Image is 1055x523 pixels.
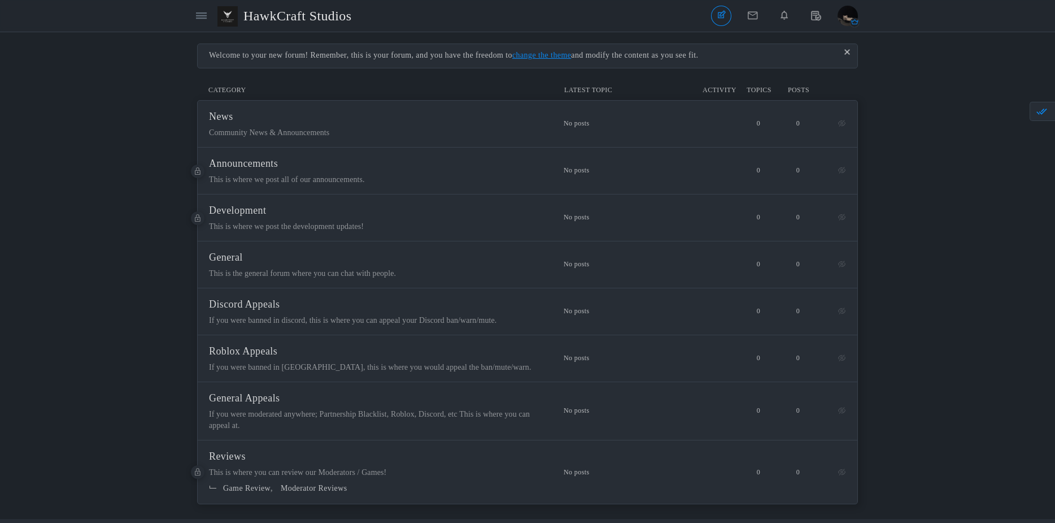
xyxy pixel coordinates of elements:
span: Reviews [209,451,246,462]
i: No posts [564,407,739,415]
img: ABM.png [838,6,858,26]
i: No posts [564,354,739,362]
span: 0 [796,166,800,174]
a: Roblox Appeals [209,348,277,356]
span: 0 [757,260,760,268]
span: Discord Appeals [209,299,280,310]
a: General Appeals [209,395,280,403]
span: Development [209,205,266,216]
i: No posts [564,468,739,477]
a: Discord Appeals [209,301,280,309]
img: HCS%201.png [217,6,243,27]
a: HawkCraft Studios [217,3,360,29]
i: No posts [564,307,739,315]
span: 0 [757,468,760,476]
li: Category [208,85,542,94]
a: Announcements [209,161,278,168]
span: 0 [796,260,800,268]
span: 0 [796,119,800,127]
span: 0 [796,213,800,221]
a: Reviews [209,453,246,461]
a: Moderator Reviews [281,484,347,492]
span: General [209,252,243,263]
li: Topics [739,85,779,94]
div: Welcome to your new forum! Remember, this is your forum, and you have the freedom to and modify t... [197,44,858,68]
a: change the theme [512,51,571,59]
span: HawkCraft Studios [243,3,360,29]
span: 0 [757,166,760,174]
a: Development [209,208,266,215]
a: General [209,254,243,262]
i: No posts [564,213,739,222]
a: News [209,114,233,122]
span: 0 [757,119,760,127]
i: No posts [564,260,739,269]
span: General Appeals [209,392,280,404]
span: 0 [757,213,760,221]
span: 0 [796,354,800,362]
span: News [209,111,233,122]
i: No posts [564,166,739,175]
span: 0 [757,307,760,315]
span: Roblox Appeals [209,345,277,357]
span: 0 [757,354,760,362]
span: 0 [757,407,760,414]
span: Latest Topic [564,86,612,94]
span: Activity [700,85,739,94]
span: Announcements [209,158,278,169]
li: Posts [779,85,818,94]
a: Game Review [223,484,273,492]
span: 0 [796,468,800,476]
span: 0 [796,407,800,414]
i: No posts [564,119,739,128]
span: 0 [796,307,800,315]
